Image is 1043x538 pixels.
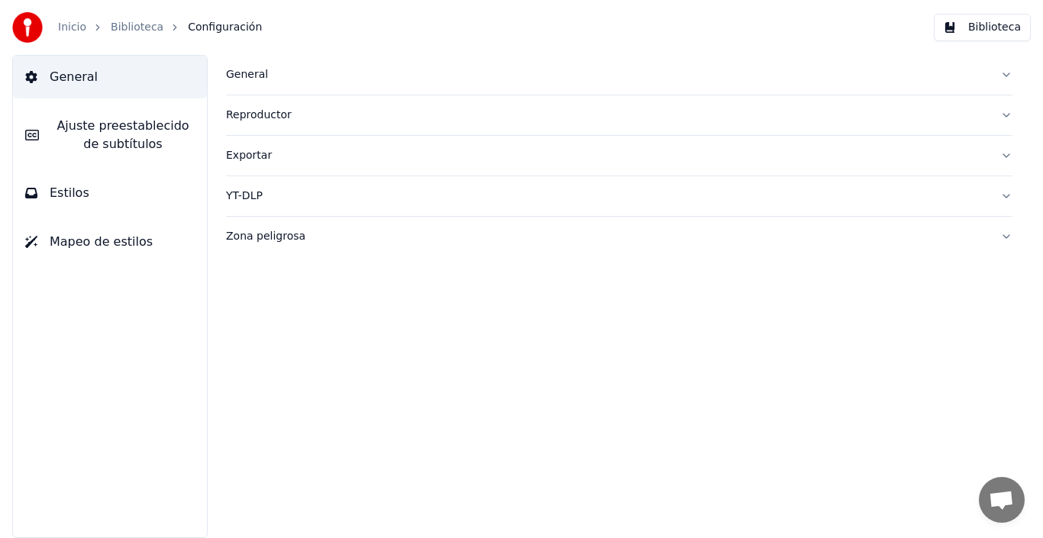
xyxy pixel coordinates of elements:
a: Biblioteca [111,20,163,35]
a: Inicio [58,20,86,35]
span: General [50,68,98,86]
button: YT-DLP [226,176,1012,216]
div: General [226,67,988,82]
button: Mapeo de estilos [13,221,207,263]
div: Zona peligrosa [226,229,988,244]
span: Mapeo de estilos [50,233,153,251]
button: Ajuste preestablecido de subtítulos [13,105,207,166]
span: Estilos [50,184,89,202]
button: Zona peligrosa [226,217,1012,256]
button: Reproductor [226,95,1012,135]
button: Estilos [13,172,207,214]
nav: breadcrumb [58,20,262,35]
img: youka [12,12,43,43]
div: YT-DLP [226,188,988,204]
button: General [13,56,207,98]
div: Chat abierto [979,477,1025,523]
button: Exportar [226,136,1012,176]
div: Reproductor [226,108,988,123]
button: Biblioteca [934,14,1031,41]
button: General [226,55,1012,95]
div: Exportar [226,148,988,163]
span: Configuración [188,20,262,35]
span: Ajuste preestablecido de subtítulos [51,117,195,153]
